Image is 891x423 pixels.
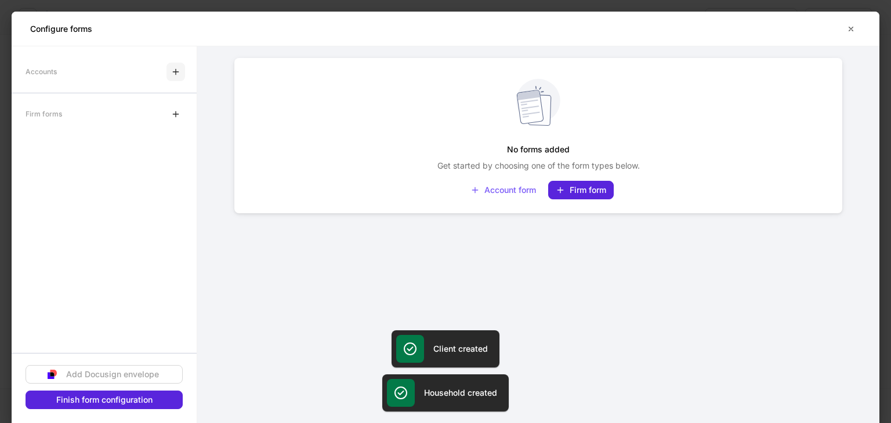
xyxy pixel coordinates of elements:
[463,181,544,199] button: Account form
[26,391,183,409] button: Finish form configuration
[556,185,606,195] div: Firm form
[433,343,488,355] h5: Client created
[507,139,570,160] h5: No forms added
[548,181,614,199] button: Firm form
[424,387,497,399] h5: Household created
[437,160,640,172] p: Get started by choosing one of the form types below.
[470,185,536,195] div: Account form
[26,61,57,82] div: Accounts
[56,396,153,404] div: Finish form configuration
[30,23,92,35] h5: Configure forms
[26,104,62,124] div: Firm forms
